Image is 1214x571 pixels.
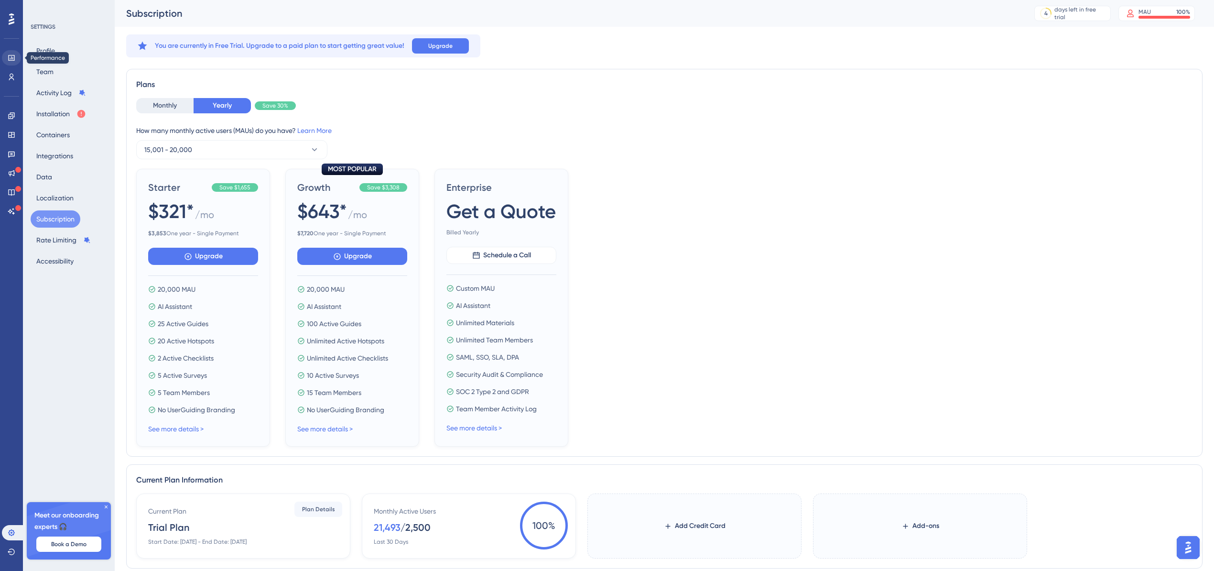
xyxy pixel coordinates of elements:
div: Last 30 Days [374,538,408,546]
span: / mo [195,208,214,226]
span: 100 Active Guides [307,318,361,329]
span: No UserGuiding Branding [307,404,384,416]
button: Activity Log [31,84,92,101]
iframe: UserGuiding AI Assistant Launcher [1174,533,1203,562]
button: 15,001 - 20,000 [136,140,327,159]
span: Save $1,655 [219,184,250,191]
span: 20,000 MAU [307,284,345,295]
div: MOST POPULAR [322,164,383,175]
span: Growth [297,181,356,194]
span: SAML, SSO, SLA, DPA [456,351,519,363]
span: Enterprise [446,181,556,194]
span: Unlimited Active Checklists [307,352,388,364]
span: Upgrade [195,251,223,262]
span: SOC 2 Type 2 and GDPR [456,386,529,397]
span: 15,001 - 20,000 [144,144,192,155]
button: Book a Demo [36,537,101,552]
div: Monthly Active Users [374,505,436,517]
span: $643* [297,198,347,225]
span: Add-ons [912,520,939,532]
span: Billed Yearly [446,229,556,236]
div: 4 [1044,10,1048,17]
button: Integrations [31,147,79,165]
div: Start Date: [DATE] - End Date: [DATE] [148,538,247,546]
span: You are currently in Free Trial. Upgrade to a paid plan to start getting great value! [155,40,404,52]
button: Add-ons [886,517,954,535]
span: Schedule a Call [483,250,531,261]
span: Unlimited Active Hotspots [307,335,384,347]
button: Data [31,168,58,186]
div: 21,493 [374,521,401,534]
div: Trial Plan [148,521,189,534]
a: See more details > [148,425,204,433]
span: $321* [148,198,194,225]
button: Upgrade [412,38,469,54]
button: Localization [31,189,79,207]
a: See more details > [446,424,502,432]
span: Unlimited Team Members [456,334,533,346]
span: Add Credit Card [675,520,726,532]
b: $ 7,720 [297,230,314,237]
button: Profile [31,42,61,59]
button: Accessibility [31,253,79,270]
button: Add Credit Card [649,517,741,535]
div: How many monthly active users (MAUs) do you have? [136,125,1192,136]
span: / mo [348,208,367,226]
button: Schedule a Call [446,247,556,264]
span: 20,000 MAU [158,284,195,295]
span: 25 Active Guides [158,318,208,329]
span: Plan Details [302,505,335,513]
span: Security Audit & Compliance [456,369,543,380]
button: Installation [31,105,92,122]
div: days left in free trial [1054,6,1107,21]
div: SETTINGS [31,23,108,31]
span: Get a Quote [446,198,556,225]
span: 5 Team Members [158,387,210,398]
span: AI Assistant [307,301,341,312]
button: Subscription [31,210,80,228]
div: Current Plan Information [136,474,1192,486]
button: Upgrade [297,248,407,265]
div: MAU [1138,8,1151,16]
span: AI Assistant [158,301,192,312]
span: 100 % [520,502,568,549]
span: One year - Single Payment [297,230,407,237]
span: 2 Active Checklists [158,352,214,364]
span: Book a Demo [51,540,87,548]
button: Monthly [136,98,194,113]
span: Unlimited Materials [456,317,514,329]
button: Plan Details [294,502,342,517]
button: Team [31,63,59,80]
button: Yearly [194,98,251,113]
span: AI Assistant [456,300,490,311]
b: $ 3,853 [148,230,166,237]
div: Plans [136,79,1192,90]
span: 15 Team Members [307,387,361,398]
div: 100 % [1176,8,1190,16]
div: Current Plan [148,505,186,517]
a: See more details > [297,425,353,433]
span: Team Member Activity Log [456,403,537,415]
span: 20 Active Hotspots [158,335,214,347]
span: Meet our onboarding experts 🎧 [34,510,103,533]
span: Save 30% [262,102,288,110]
span: 5 Active Surveys [158,370,207,381]
span: No UserGuiding Branding [158,404,235,416]
span: Upgrade [344,251,372,262]
div: Subscription [126,7,1010,20]
button: Rate Limiting [31,231,97,249]
div: / 2,500 [401,521,431,534]
span: One year - Single Payment [148,230,258,237]
span: Save $3,308 [367,184,400,191]
button: Upgrade [148,248,258,265]
span: 10 Active Surveys [307,370,359,381]
span: Upgrade [428,42,453,50]
button: Containers [31,126,76,143]
span: Custom MAU [456,283,495,294]
a: Learn More [297,127,332,134]
span: Starter [148,181,208,194]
